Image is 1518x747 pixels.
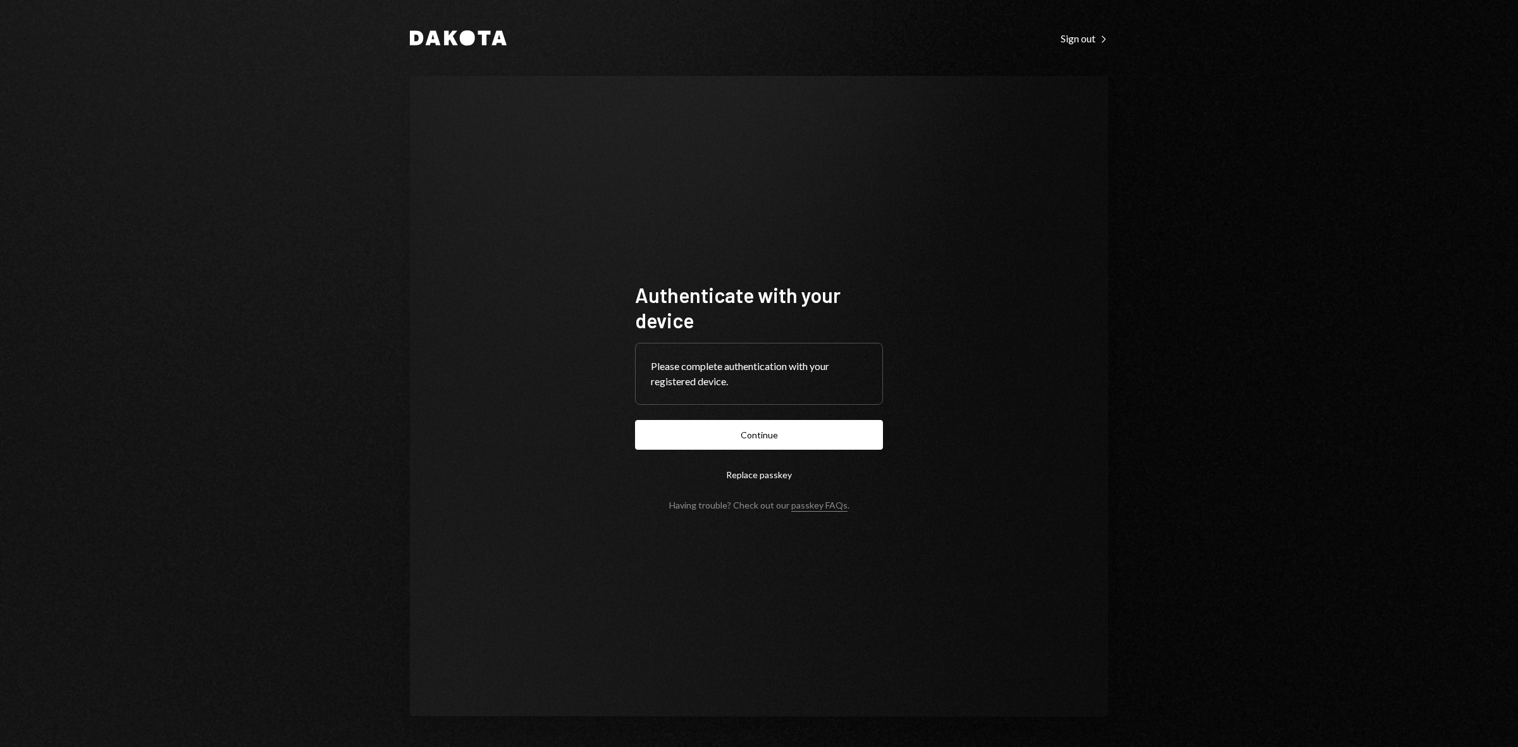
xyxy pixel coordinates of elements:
h1: Authenticate with your device [635,282,883,333]
button: Replace passkey [635,460,883,490]
a: Sign out [1061,31,1108,45]
div: Please complete authentication with your registered device. [651,359,867,389]
div: Having trouble? Check out our . [669,500,849,510]
button: Continue [635,420,883,450]
div: Sign out [1061,32,1108,45]
a: passkey FAQs [791,500,848,512]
